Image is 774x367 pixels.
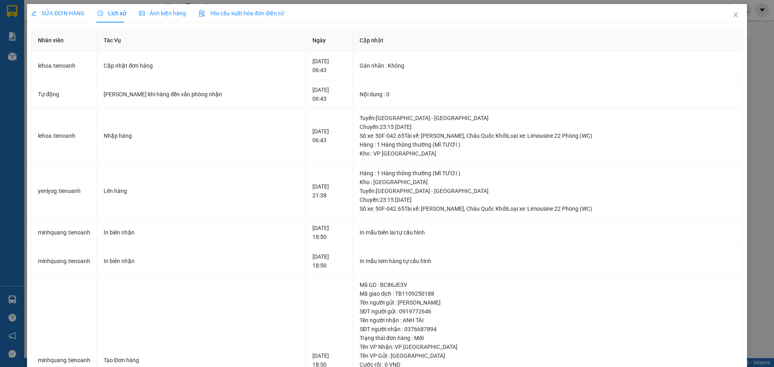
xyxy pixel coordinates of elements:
[360,178,736,187] div: Kho : [GEOGRAPHIC_DATA]
[104,228,299,237] div: In biên nhận
[68,4,158,13] span: VP [GEOGRAPHIC_DATA]
[360,316,736,325] div: Tên người nhận : ANH TÀI
[31,52,97,80] td: lehoa.tienoanh
[360,169,736,178] div: Hàng : 1 Hàng thông thường (MÌ TƯƠI )
[360,334,736,342] div: Trạng thái đơn hàng : Mới
[360,298,736,307] div: Tên người gửi : [PERSON_NAME]
[360,228,736,237] div: In mẫu biên lai tự cấu hình
[104,187,299,195] div: Lên hàng
[104,131,299,140] div: Nhập hàng
[31,164,97,219] td: yenlysg.tienoanh
[360,342,736,351] div: Tên VP Nhận: VP [GEOGRAPHIC_DATA]
[139,10,186,17] span: Ảnh kiện hàng
[104,90,299,99] div: [PERSON_NAME] khi hàng đến văn phòng nhận
[312,85,346,103] div: [DATE] 06:43
[312,252,346,270] div: [DATE] 18:50
[312,224,346,241] div: [DATE] 18:50
[199,10,284,17] span: Yêu cầu xuất hóa đơn điện tử
[353,29,743,52] th: Cập nhật
[360,289,736,298] div: Mã giao dịch : TB1109250188
[360,140,736,149] div: Hàng : 1 Hàng thông thường (MÌ TƯƠI )
[312,127,346,145] div: [DATE] 06:43
[54,23,205,37] span: thanhngan.tienoanh - In:
[312,57,346,75] div: [DATE] 06:43
[360,61,736,70] div: Gán nhãn : Không
[31,108,97,164] td: lehoa.tienoanh
[54,23,205,37] span: 12:37:56 [DATE]
[31,80,97,109] td: Tự động
[104,61,299,70] div: Cập nhật đơn hàng
[4,45,211,88] strong: Nhận:
[360,257,736,265] div: In mẫu tem hàng tự cấu hình
[54,15,110,22] span: HIỆP - 0768561465
[139,10,145,16] span: picture
[360,114,736,140] div: Tuyến : [GEOGRAPHIC_DATA] - [GEOGRAPHIC_DATA] Chuyến: 23:15 [DATE] Số xe: 50F-042.65 Tài xế: [PER...
[31,29,97,52] th: Nhân viên
[360,325,736,334] div: SĐT người nhận : 0376687894
[97,29,306,52] th: Tác Vụ
[31,218,97,247] td: minhquang.tienoanh
[306,29,353,52] th: Ngày
[360,280,736,289] div: Mã GD : BC86JE3V
[360,351,736,360] div: Tên VP Gửi : [GEOGRAPHIC_DATA]
[104,257,299,265] div: In biên nhận
[724,4,747,27] button: Close
[360,149,736,158] div: Kho : VP [GEOGRAPHIC_DATA]
[31,10,85,17] span: SỬA ĐƠN HÀNG
[199,10,205,17] img: icon
[732,12,739,18] span: close
[360,90,736,99] div: Nội dung : 0
[98,10,126,17] span: Lịch sử
[98,10,103,16] span: clock-circle
[54,4,158,13] span: Gửi:
[360,307,736,316] div: SĐT người gửi : 0919772646
[31,10,37,16] span: edit
[360,187,736,213] div: Tuyến : [GEOGRAPHIC_DATA] - [GEOGRAPHIC_DATA] Chuyến: 23:15 [DATE] Số xe: 50F-042.65 Tài xế: [PER...
[312,182,346,200] div: [DATE] 21:38
[54,23,205,37] span: VPĐL1209250002 -
[31,247,97,276] td: minhquang.tienoanh
[104,356,299,365] div: Tạo Đơn hàng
